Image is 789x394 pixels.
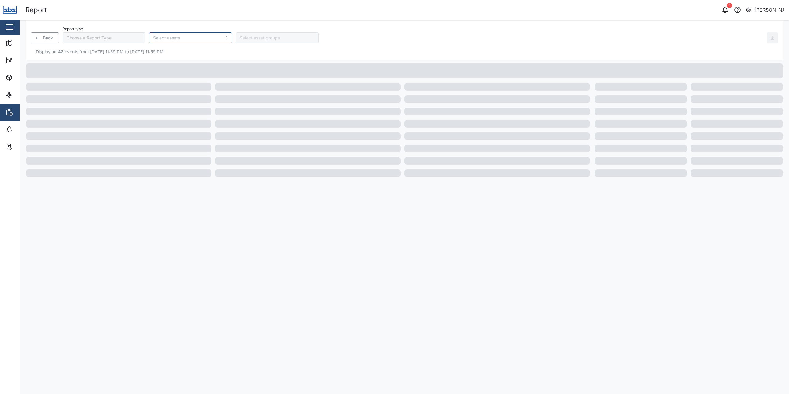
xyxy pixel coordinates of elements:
[16,91,31,98] div: Sites
[16,74,35,81] div: Assets
[16,109,37,116] div: Reports
[58,49,63,54] strong: 42
[63,27,83,31] label: Report type
[754,6,784,14] div: [PERSON_NAME]
[16,40,30,47] div: Map
[43,33,53,43] span: Back
[153,35,221,40] input: Select assets
[31,32,59,43] button: Back
[31,48,778,55] div: Displaying events from [DATE] 11:59 PM to [DATE] 11:59 PM
[25,5,47,15] div: Report
[3,3,17,17] img: Main Logo
[16,57,44,64] div: Dashboard
[746,6,784,14] button: [PERSON_NAME]
[16,126,35,133] div: Alarms
[16,143,33,150] div: Tasks
[727,3,732,8] div: 4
